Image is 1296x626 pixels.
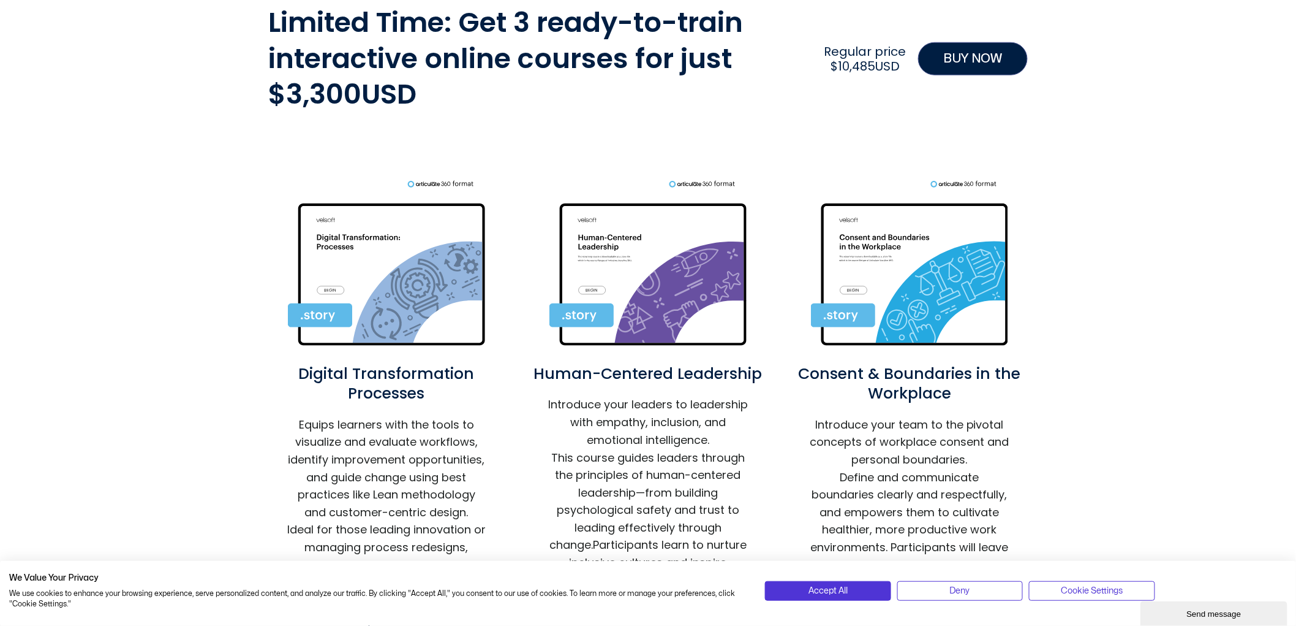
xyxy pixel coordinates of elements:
[808,584,848,598] span: Accept All
[268,364,505,404] h2: Digital Transformation Processes
[950,584,970,598] span: Deny
[565,538,747,624] span: Participants learn to nurture inclusive cultures and inspire engagement, leaving with the mindset...
[548,396,748,449] p: Introduce your leaders to leadership with empathy, inclusion, and emotional intelligence.
[818,44,912,74] h2: Regular price $10,485USD
[943,49,1003,69] span: BUY NOW
[268,5,812,113] h2: Limited Time: Get 3 ready-to-train interactive online courses for just $3,300USD
[1029,581,1155,601] button: Adjust cookie preferences
[287,416,486,522] p: Equips learners with the tools to visualize and evaluate workflows, identify improvement opportun...
[530,364,766,384] h2: Human-Centered Leadership
[287,522,486,610] p: Ideal for those leading innovation or managing process redesigns, participants gain a strong foun...
[1061,584,1123,598] span: Cookie Settings
[897,581,1023,601] button: Deny all cookies
[1140,599,1290,626] iframe: chat widget
[791,364,1028,404] h2: Consent & Boundaries in the Workplace
[765,581,891,601] button: Accept all cookies
[9,573,747,584] h2: We Value Your Privacy
[9,589,747,609] p: We use cookies to enhance your browsing experience, serve personalized content, and analyze our t...
[548,449,748,626] p: This course guides leaders through the principles of human-centered leadership—from building psyc...
[810,416,1009,469] p: Introduce your team to the pivotal concepts of workplace consent and personal boundaries.
[918,42,1028,75] a: BUY NOW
